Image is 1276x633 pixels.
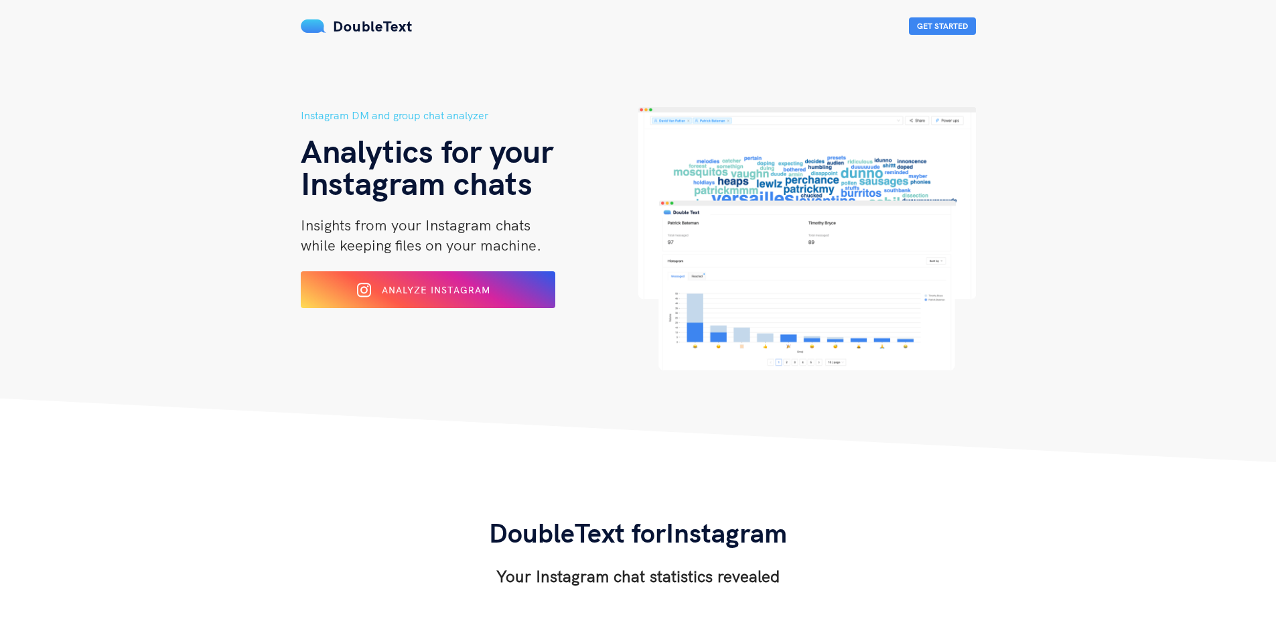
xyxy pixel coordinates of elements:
[301,131,553,171] span: Analytics for your
[301,216,530,234] span: Insights from your Instagram chats
[301,163,533,203] span: Instagram chats
[638,107,976,370] img: hero
[489,516,787,549] span: DoubleText for Instagram
[301,107,638,124] h5: Instagram DM and group chat analyzer
[333,17,413,36] span: DoubleText
[301,19,326,33] img: mS3x8y1f88AAAAABJRU5ErkJggg==
[382,284,490,296] span: Analyze Instagram
[909,17,976,35] button: Get Started
[301,271,555,308] button: Analyze Instagram
[489,565,787,587] h3: Your Instagram chat statistics revealed
[301,236,541,255] span: while keeping files on your machine.
[301,17,413,36] a: DoubleText
[301,289,555,301] a: Analyze Instagram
